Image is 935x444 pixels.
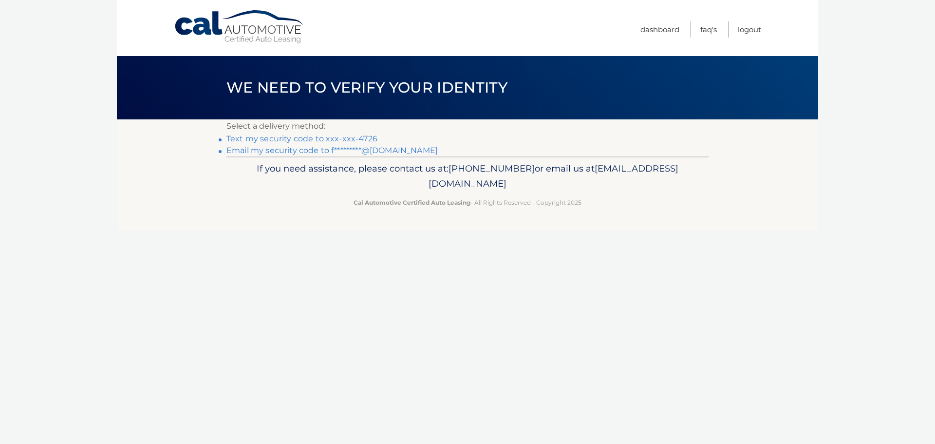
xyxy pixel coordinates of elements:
a: Email my security code to f*********@[DOMAIN_NAME] [226,146,438,155]
a: Cal Automotive [174,10,305,44]
span: [PHONE_NUMBER] [449,163,535,174]
a: Text my security code to xxx-xxx-4726 [226,134,377,143]
p: If you need assistance, please contact us at: or email us at [233,161,702,192]
strong: Cal Automotive Certified Auto Leasing [354,199,470,206]
span: We need to verify your identity [226,78,507,97]
p: Select a delivery method: [226,119,709,133]
p: - All Rights Reserved - Copyright 2025 [233,197,702,208]
a: Logout [738,21,761,38]
a: FAQ's [700,21,717,38]
a: Dashboard [640,21,679,38]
